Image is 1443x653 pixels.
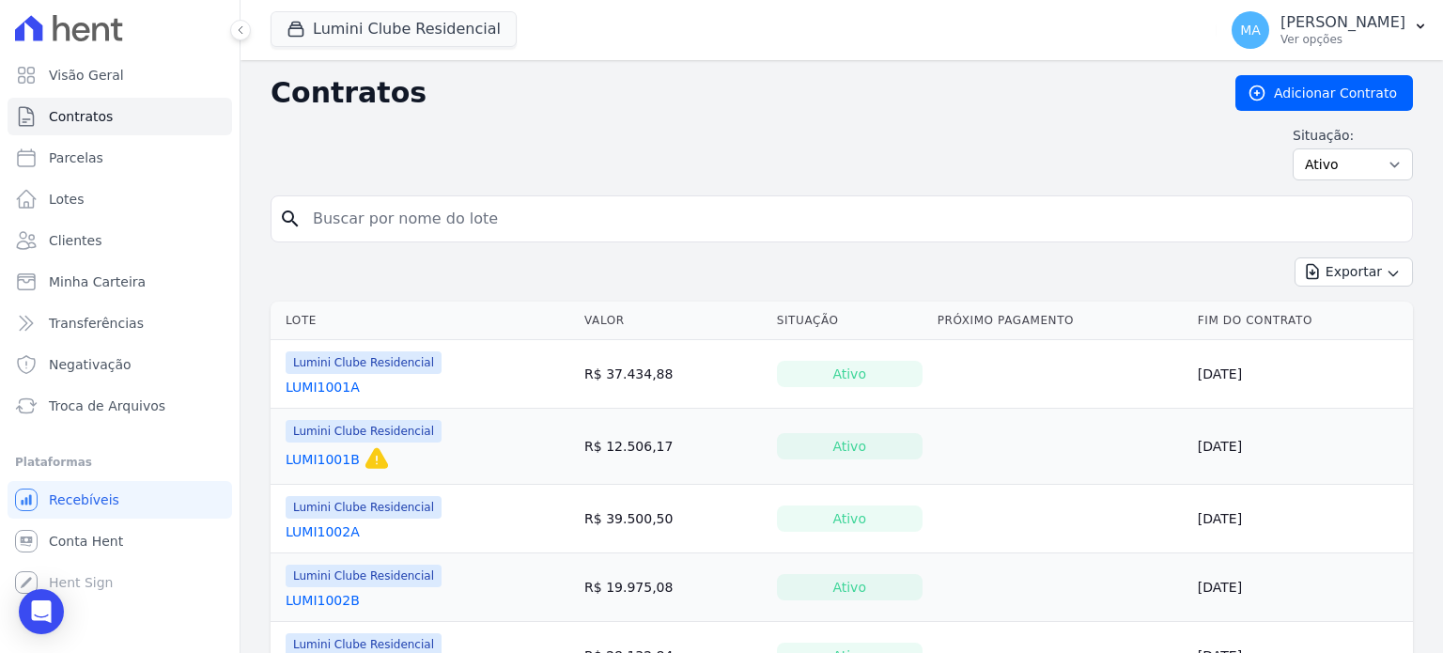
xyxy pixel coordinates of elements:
span: Parcelas [49,148,103,167]
a: Contratos [8,98,232,135]
label: Situação: [1293,126,1413,145]
div: Ativo [777,433,923,459]
span: Contratos [49,107,113,126]
a: Recebíveis [8,481,232,519]
a: Clientes [8,222,232,259]
span: Visão Geral [49,66,124,85]
a: Lotes [8,180,232,218]
th: Situação [769,302,930,340]
button: MA [PERSON_NAME] Ver opções [1217,4,1443,56]
a: LUMI1002A [286,522,360,541]
i: search [279,208,302,230]
a: LUMI1002B [286,591,360,610]
td: R$ 12.506,17 [577,409,769,485]
span: Negativação [49,355,132,374]
div: Ativo [777,361,923,387]
span: MA [1240,23,1261,37]
input: Buscar por nome do lote [302,200,1404,238]
a: LUMI1001B [286,450,360,469]
div: Ativo [777,574,923,600]
th: Valor [577,302,769,340]
p: [PERSON_NAME] [1280,13,1405,32]
button: Lumini Clube Residencial [271,11,517,47]
span: Lumini Clube Residencial [286,565,442,587]
td: [DATE] [1190,485,1413,553]
span: Clientes [49,231,101,250]
td: R$ 37.434,88 [577,340,769,409]
a: Transferências [8,304,232,342]
span: Lotes [49,190,85,209]
a: Adicionar Contrato [1235,75,1413,111]
th: Próximo Pagamento [930,302,1190,340]
span: Transferências [49,314,144,333]
span: Lumini Clube Residencial [286,351,442,374]
a: LUMI1001A [286,378,360,396]
div: Open Intercom Messenger [19,589,64,634]
th: Fim do Contrato [1190,302,1413,340]
td: R$ 19.975,08 [577,553,769,622]
div: Ativo [777,505,923,532]
span: Conta Hent [49,532,123,551]
span: Lumini Clube Residencial [286,420,442,443]
span: Minha Carteira [49,272,146,291]
a: Troca de Arquivos [8,387,232,425]
button: Exportar [1295,257,1413,287]
span: Recebíveis [49,490,119,509]
td: [DATE] [1190,340,1413,409]
span: Lumini Clube Residencial [286,496,442,519]
div: Plataformas [15,451,225,474]
td: [DATE] [1190,409,1413,485]
a: Minha Carteira [8,263,232,301]
a: Parcelas [8,139,232,177]
span: Troca de Arquivos [49,396,165,415]
td: [DATE] [1190,553,1413,622]
p: Ver opções [1280,32,1405,47]
a: Negativação [8,346,232,383]
a: Conta Hent [8,522,232,560]
th: Lote [271,302,577,340]
a: Visão Geral [8,56,232,94]
h2: Contratos [271,76,1205,110]
td: R$ 39.500,50 [577,485,769,553]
